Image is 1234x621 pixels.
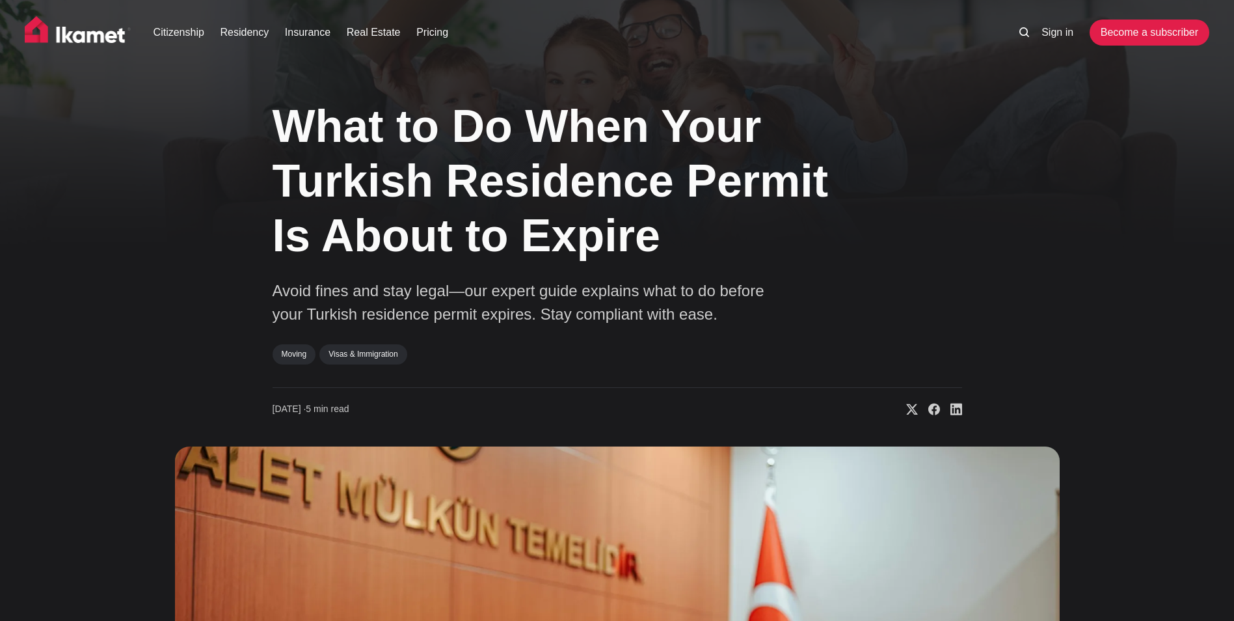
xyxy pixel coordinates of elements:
[273,404,306,414] span: [DATE] ∙
[896,403,918,416] a: Share on X
[1041,25,1073,40] a: Sign in
[273,279,793,326] p: Avoid fines and stay legal—our expert guide explains what to do before your Turkish residence per...
[273,403,349,416] time: 5 min read
[940,403,962,416] a: Share on Linkedin
[285,25,330,40] a: Insurance
[25,16,131,49] img: Ikamet home
[347,25,401,40] a: Real Estate
[154,25,204,40] a: Citizenship
[273,99,832,263] h1: What to Do When Your Turkish Residence Permit Is About to Expire
[319,344,407,364] a: Visas & Immigration
[416,25,448,40] a: Pricing
[273,344,316,364] a: Moving
[221,25,269,40] a: Residency
[1090,20,1209,46] a: Become a subscriber
[918,403,940,416] a: Share on Facebook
